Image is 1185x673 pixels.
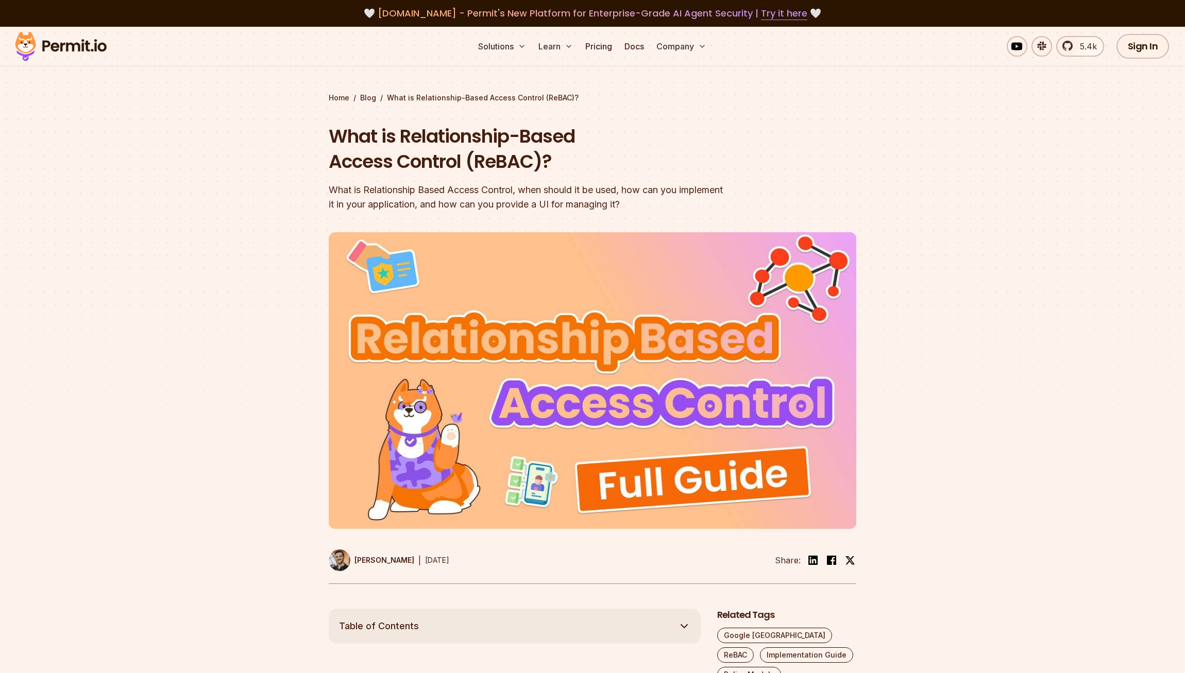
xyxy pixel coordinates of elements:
[354,555,414,565] p: [PERSON_NAME]
[1074,40,1097,53] span: 5.4k
[329,93,349,103] a: Home
[717,647,754,663] a: ReBAC
[329,609,701,644] button: Table of Contents
[1116,34,1170,59] a: Sign In
[1056,36,1104,57] a: 5.4k
[425,556,449,564] time: [DATE]
[25,6,1160,21] div: 🤍 🤍
[329,232,856,529] img: What is Relationship-Based Access Control (ReBAC)?
[845,555,855,565] img: twitter
[717,609,856,622] h2: Related Tags
[10,29,111,64] img: Permit logo
[761,7,807,20] a: Try it here
[329,93,856,103] div: / /
[360,93,376,103] a: Blog
[329,124,724,175] h1: What is Relationship-Based Access Control (ReBAC)?
[620,36,648,57] a: Docs
[807,554,819,566] img: linkedin
[329,549,414,571] a: [PERSON_NAME]
[418,554,421,566] div: |
[652,36,710,57] button: Company
[329,183,724,212] div: What is Relationship Based Access Control, when should it be used, how can you implement it in yo...
[581,36,616,57] a: Pricing
[534,36,577,57] button: Learn
[474,36,530,57] button: Solutions
[717,628,832,643] a: Google [GEOGRAPHIC_DATA]
[760,647,853,663] a: Implementation Guide
[339,619,419,633] span: Table of Contents
[775,554,801,566] li: Share:
[825,554,838,566] img: facebook
[378,7,807,20] span: [DOMAIN_NAME] - Permit's New Platform for Enterprise-Grade AI Agent Security |
[329,549,350,571] img: Daniel Bass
